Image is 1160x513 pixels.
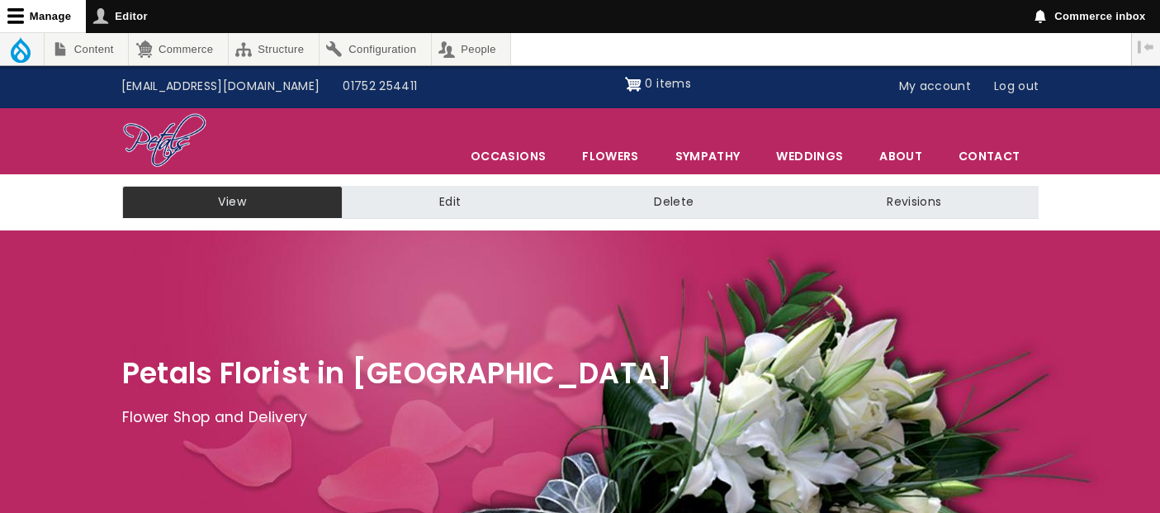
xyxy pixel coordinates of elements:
a: Commerce [129,33,227,65]
span: Occasions [453,139,563,173]
a: Sympathy [658,139,758,173]
a: Configuration [320,33,431,65]
img: Shopping cart [625,71,642,97]
span: Weddings [759,139,860,173]
a: My account [888,71,983,102]
a: Revisions [790,186,1038,219]
a: People [432,33,511,65]
span: 0 items [645,75,690,92]
a: Shopping cart 0 items [625,71,691,97]
a: 01752 254411 [331,71,428,102]
nav: Tabs [110,186,1051,219]
a: Flowers [565,139,656,173]
img: Home [122,112,207,170]
a: View [122,186,343,219]
a: [EMAIL_ADDRESS][DOMAIN_NAME] [110,71,332,102]
a: Edit [343,186,557,219]
a: Structure [229,33,319,65]
span: Petals Florist in [GEOGRAPHIC_DATA] [122,353,673,393]
p: Flower Shop and Delivery [122,406,1039,430]
a: Contact [941,139,1037,173]
a: About [862,139,940,173]
a: Delete [557,186,790,219]
a: Content [45,33,128,65]
button: Vertical orientation [1132,33,1160,61]
a: Log out [982,71,1050,102]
